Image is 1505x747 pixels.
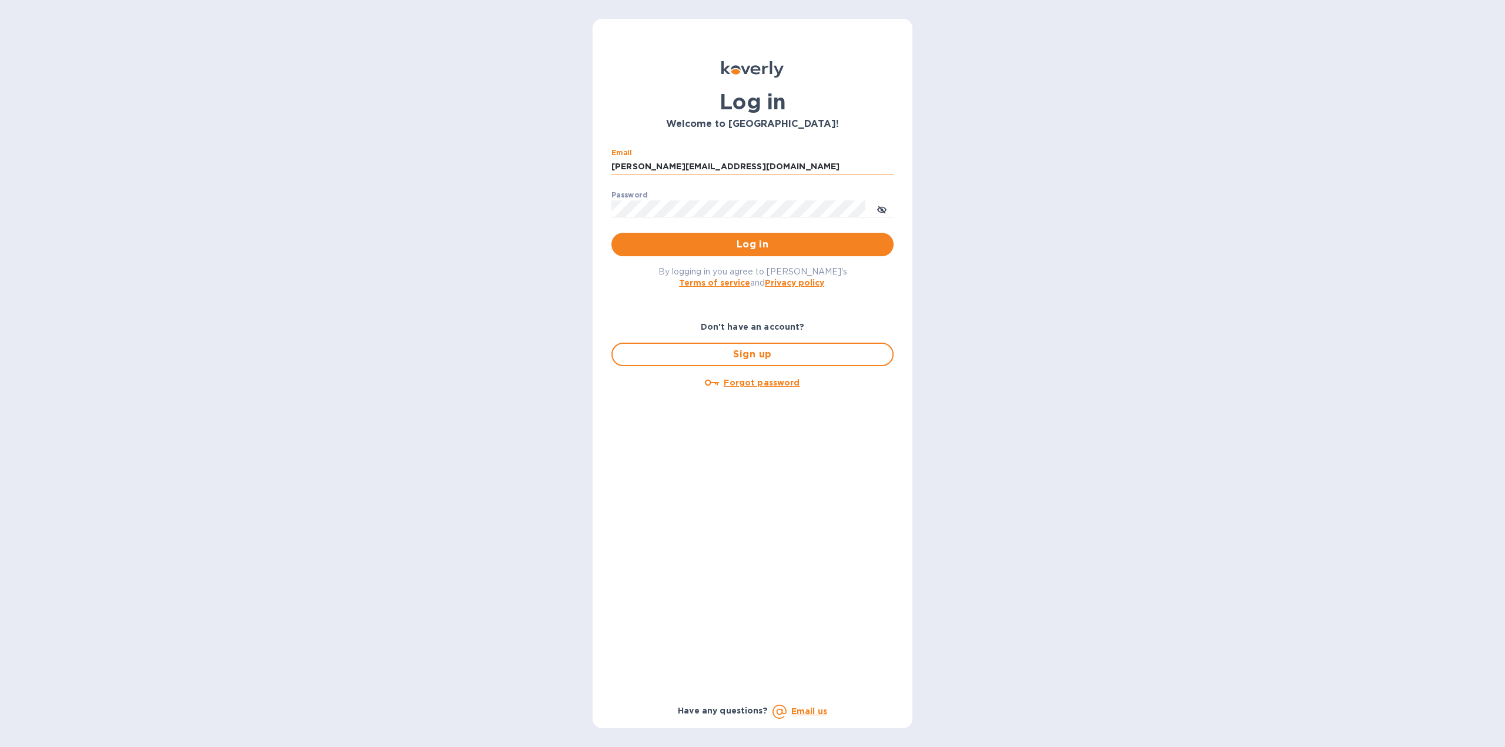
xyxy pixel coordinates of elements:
span: By logging in you agree to [PERSON_NAME]'s and . [658,267,847,287]
span: Log in [621,237,884,252]
input: Enter email address [611,158,894,176]
a: Terms of service [679,278,750,287]
h1: Log in [611,89,894,114]
button: toggle password visibility [870,197,894,220]
span: Sign up [622,347,883,361]
a: Email us [791,706,827,716]
a: Privacy policy [765,278,824,287]
b: Have any questions? [678,706,768,715]
button: Log in [611,233,894,256]
img: Koverly [721,61,784,78]
b: Don't have an account? [701,322,805,331]
u: Forgot password [724,378,800,387]
label: Email [611,149,632,156]
label: Password [611,192,647,199]
button: Sign up [611,343,894,366]
h3: Welcome to [GEOGRAPHIC_DATA]! [611,119,894,130]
